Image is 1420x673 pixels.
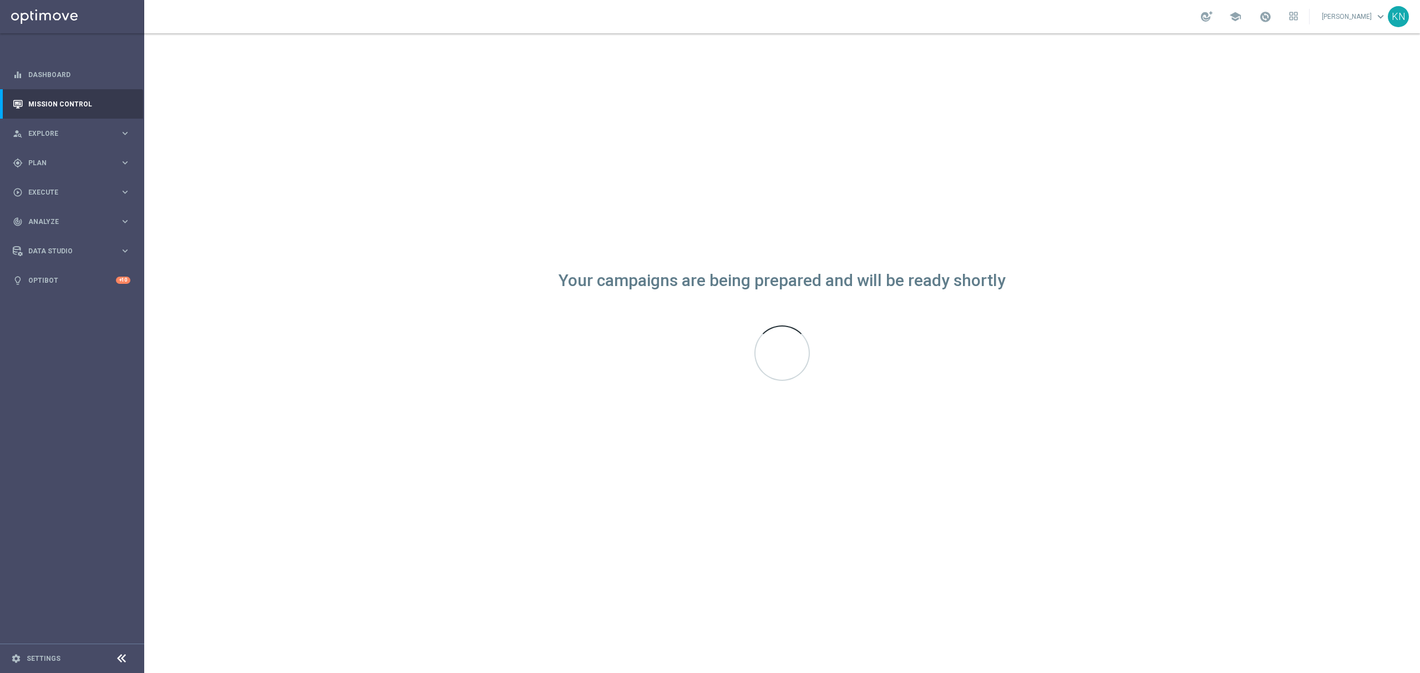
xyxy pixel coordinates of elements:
i: play_circle_outline [13,187,23,197]
span: Analyze [28,218,120,225]
i: keyboard_arrow_right [120,216,130,227]
i: equalizer [13,70,23,80]
i: person_search [13,129,23,139]
i: track_changes [13,217,23,227]
span: Explore [28,130,120,137]
div: Data Studio [13,246,120,256]
span: Plan [28,160,120,166]
div: Mission Control [13,89,130,119]
div: Explore [13,129,120,139]
i: settings [11,654,21,664]
span: Data Studio [28,248,120,254]
i: keyboard_arrow_right [120,157,130,168]
i: keyboard_arrow_right [120,128,130,139]
i: gps_fixed [13,158,23,168]
a: Optibot [28,266,116,295]
div: Analyze [13,217,120,227]
a: [PERSON_NAME]keyboard_arrow_down [1321,8,1388,25]
button: Data Studio keyboard_arrow_right [12,247,131,256]
a: Mission Control [28,89,130,119]
button: lightbulb Optibot +10 [12,276,131,285]
span: school [1229,11,1241,23]
span: Execute [28,189,120,196]
button: equalizer Dashboard [12,70,131,79]
button: gps_fixed Plan keyboard_arrow_right [12,159,131,167]
div: Execute [13,187,120,197]
button: person_search Explore keyboard_arrow_right [12,129,131,138]
span: keyboard_arrow_down [1375,11,1387,23]
button: play_circle_outline Execute keyboard_arrow_right [12,188,131,197]
i: keyboard_arrow_right [120,246,130,256]
a: Dashboard [28,60,130,89]
button: track_changes Analyze keyboard_arrow_right [12,217,131,226]
div: Your campaigns are being prepared and will be ready shortly [559,276,1006,285]
a: Settings [27,655,60,662]
div: Optibot [13,266,130,295]
div: +10 [116,277,130,284]
div: Dashboard [13,60,130,89]
button: Mission Control [12,100,131,109]
i: lightbulb [13,276,23,285]
i: keyboard_arrow_right [120,187,130,197]
div: KN [1388,6,1409,27]
div: Plan [13,158,120,168]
